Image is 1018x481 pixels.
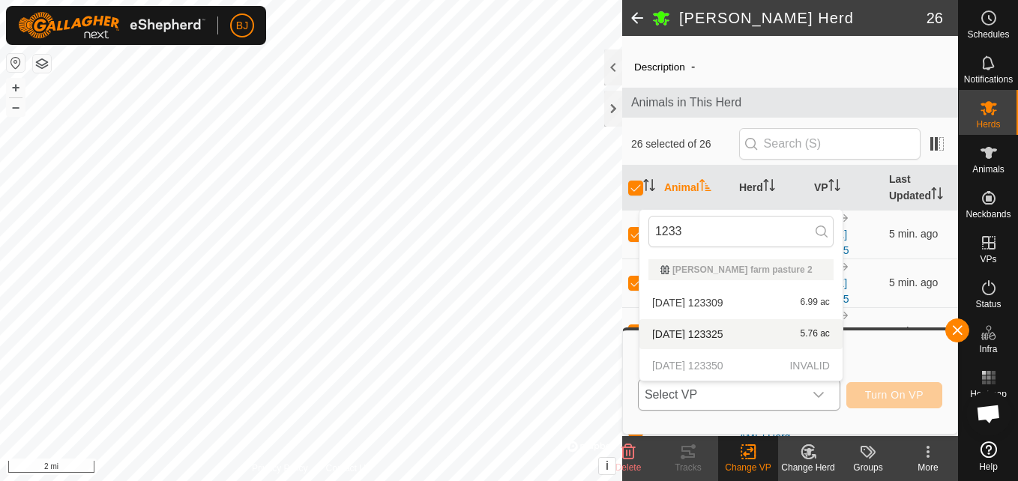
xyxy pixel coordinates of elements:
li: 2025-08-27 123325 [639,319,843,349]
button: – [7,98,25,116]
span: Infra [979,345,997,354]
img: to [838,261,850,273]
div: Groups [838,461,898,474]
a: [DATE] 123325 [814,277,849,305]
h2: [PERSON_NAME] Herd [679,9,927,27]
th: Animal [658,166,733,211]
div: Change VP [718,461,778,474]
span: Heatmap [970,390,1007,399]
span: [DATE] 123309 [652,297,723,308]
a: [DATE] 123325 [814,229,849,256]
span: 26 selected of 26 [631,136,739,152]
span: Turn On VP [865,389,924,401]
span: Animals in This Herd [631,94,949,112]
span: i [606,459,609,472]
label: Description [634,61,685,73]
ul: Option List [639,253,843,381]
input: Search (S) [739,128,921,160]
span: Animals [972,165,1005,174]
li: 2025-08-27 123309 [639,288,843,318]
p-sorticon: Activate to sort [643,181,655,193]
span: Neckbands [966,210,1011,219]
div: More [898,461,958,474]
span: 5.76 ac [801,329,830,339]
span: VPs [980,255,996,264]
th: Last Updated [883,166,958,211]
p-sorticon: Activate to sort [931,190,943,202]
span: Schedules [967,30,1009,39]
span: Sep 16, 2025, 3:33 PM [889,325,938,337]
a: [DATE] 160908 [814,407,849,435]
div: Tracks [658,461,718,474]
span: 6.99 ac [801,297,830,308]
div: dropdown trigger [804,380,834,410]
input: Search [648,216,834,247]
span: BJ [236,18,248,34]
span: Herds [976,120,1000,129]
th: VP [808,166,883,211]
span: Sep 16, 2025, 3:33 PM [889,228,938,240]
p-sorticon: Activate to sort [828,181,840,193]
div: Open chat [966,391,1011,436]
p-sorticon: Activate to sort [699,181,711,193]
span: Select VP [639,380,804,410]
button: + [7,79,25,97]
span: Status [975,300,1001,309]
img: to [838,309,850,321]
span: - [685,54,701,79]
span: Sep 16, 2025, 3:33 PM [889,276,938,288]
img: Gallagher Logo [18,12,205,39]
th: Herd [733,166,808,211]
button: Map Layers [33,55,51,73]
button: Turn On VP [846,382,942,408]
div: [PERSON_NAME] farm pasture 2 [660,265,822,274]
button: Reset Map [7,54,25,72]
span: Notifications [964,75,1013,84]
span: Help [979,462,998,471]
button: i [599,458,615,474]
p-sorticon: Activate to sort [763,181,775,193]
span: [DATE] 123325 [652,329,723,339]
span: Delete [615,462,642,473]
a: Contact Us [326,462,370,475]
span: 26 [927,7,943,29]
img: to [838,212,850,224]
div: Change Herd [778,461,838,474]
a: Privacy Policy [252,462,308,475]
a: Help [959,435,1018,477]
